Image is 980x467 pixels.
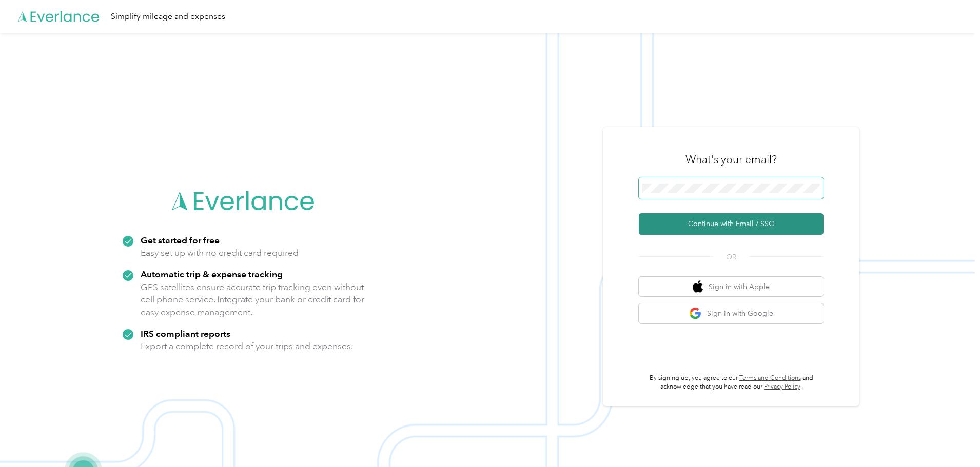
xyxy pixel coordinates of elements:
[639,303,824,323] button: google logoSign in with Google
[111,10,225,23] div: Simplify mileage and expenses
[739,374,801,382] a: Terms and Conditions
[141,281,365,319] p: GPS satellites ensure accurate trip tracking even without cell phone service. Integrate your bank...
[764,383,800,391] a: Privacy Policy
[693,280,703,293] img: apple logo
[689,307,702,320] img: google logo
[639,277,824,297] button: apple logoSign in with Apple
[713,252,749,262] span: OR
[141,269,283,279] strong: Automatic trip & expense tracking
[639,213,824,235] button: Continue with Email / SSO
[141,235,220,246] strong: Get started for free
[639,374,824,392] p: By signing up, you agree to our and acknowledge that you have read our .
[141,247,299,259] p: Easy set up with no credit card required
[685,152,777,167] h3: What's your email?
[141,328,230,339] strong: IRS compliant reports
[141,340,353,353] p: Export a complete record of your trips and expenses.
